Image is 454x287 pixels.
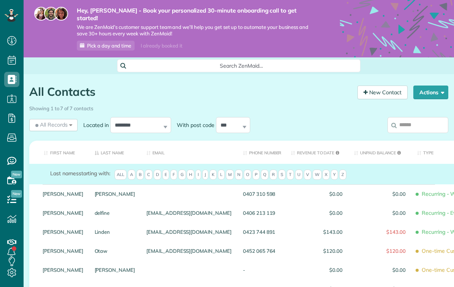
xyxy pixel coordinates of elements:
[141,203,237,222] div: [EMAIL_ADDRESS][DOMAIN_NAME]
[210,170,217,180] span: K
[252,170,260,180] span: P
[11,171,22,178] span: New
[291,267,343,273] span: $0.00
[322,170,330,180] span: X
[114,170,127,180] span: All
[34,7,48,21] img: maria-72a9807cf96188c08ef61303f053569d2e2a8a1cde33d635c8a3ac13582a053d.jpg
[348,141,411,164] th: Unpaid Balance: activate to sort column ascending
[226,170,234,180] span: M
[50,170,79,177] span: Last names
[295,170,303,180] span: U
[29,141,89,164] th: First Name: activate to sort column ascending
[137,170,144,180] span: B
[95,267,135,273] a: [PERSON_NAME]
[218,170,225,180] span: L
[95,210,135,216] a: delfine
[44,7,58,21] img: jorge-587dff0eeaa6aab1f244e6dc62b8924c3b6ad411094392a53c71c6c4a576187d.jpg
[95,229,135,235] a: Linden
[178,170,186,180] span: G
[354,229,406,235] span: $143.00
[43,229,83,235] a: [PERSON_NAME]
[154,170,161,180] span: D
[162,170,169,180] span: E
[43,210,83,216] a: [PERSON_NAME]
[291,229,343,235] span: $143.00
[95,191,135,197] a: [PERSON_NAME]
[313,170,322,180] span: W
[187,170,194,180] span: H
[287,170,294,180] span: T
[195,170,201,180] span: I
[235,170,243,180] span: N
[237,184,285,203] div: 0407 310 598
[278,170,286,180] span: S
[304,170,311,180] span: V
[285,141,348,164] th: Revenue to Date: activate to sort column ascending
[77,7,317,22] strong: Hey, [PERSON_NAME] - Book your personalized 30-minute onboarding call to get started!
[354,267,406,273] span: $0.00
[136,41,187,51] div: I already booked it
[237,222,285,241] div: 0423 744 891
[237,203,285,222] div: 0406 213 119
[141,141,237,164] th: Email: activate to sort column ascending
[29,86,352,98] h1: All Contacts
[354,191,406,197] span: $0.00
[270,170,277,180] span: R
[11,190,22,198] span: New
[50,170,110,177] label: starting with:
[89,141,141,164] th: Last Name: activate to sort column descending
[128,170,135,180] span: A
[357,86,408,99] a: New Contact
[261,170,268,180] span: Q
[34,121,68,128] span: All Records
[170,170,177,180] span: F
[54,7,68,21] img: michelle-19f622bdf1676172e81f8f8fba1fb50e276960ebfe0243fe18214015130c80e4.jpg
[202,170,208,180] span: J
[95,248,135,254] a: Otaw
[237,141,285,164] th: Phone number: activate to sort column ascending
[354,210,406,216] span: $0.00
[331,170,338,180] span: Y
[43,248,83,254] a: [PERSON_NAME]
[145,170,152,180] span: C
[291,248,343,254] span: $120.00
[354,248,406,254] span: $120.00
[87,43,131,49] span: Pick a day and time
[43,191,83,197] a: [PERSON_NAME]
[141,222,237,241] div: [EMAIL_ADDRESS][DOMAIN_NAME]
[237,260,285,279] div: -
[413,86,448,99] button: Actions
[29,102,448,112] div: Showing 1 to 7 of 7 contacts
[171,121,216,129] label: With post code
[244,170,251,180] span: O
[77,41,135,51] a: Pick a day and time
[339,170,346,180] span: Z
[141,241,237,260] div: [EMAIL_ADDRESS][DOMAIN_NAME]
[291,191,343,197] span: $0.00
[237,241,285,260] div: 0452 065 764
[43,267,83,273] a: [PERSON_NAME]
[291,210,343,216] span: $0.00
[78,121,110,129] label: Located in
[77,24,317,37] span: We are ZenMaid’s customer support team and we’ll help you get set up to automate your business an...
